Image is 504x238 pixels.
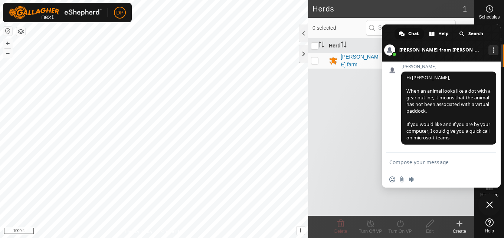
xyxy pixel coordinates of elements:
a: Search [455,28,488,39]
span: Chat [408,28,419,39]
span: Search [468,28,483,39]
div: [PERSON_NAME] farm [341,53,381,69]
a: Contact Us [161,228,183,235]
button: – [3,49,12,57]
span: i [300,227,301,234]
input: Search (S) [366,20,456,36]
span: Hi [PERSON_NAME], When an animal looks like a dot with a gear outline, it means that the animal h... [406,75,491,141]
div: Create [445,228,474,235]
span: Help [438,28,449,39]
span: [PERSON_NAME] [401,64,496,69]
a: Chat [395,28,424,39]
img: Gallagher Logo [9,6,102,19]
a: Close chat [478,194,501,216]
button: Map Layers [16,27,25,36]
span: Help [485,229,494,233]
span: Delete [334,229,347,234]
span: Schedules [479,15,500,19]
span: Heatmap [480,193,498,197]
button: i [297,227,305,235]
th: Herd [326,39,384,53]
div: Edit [415,228,445,235]
p-sorticon: Activate to sort [341,43,347,49]
h2: Herds [312,4,463,13]
p-sorticon: Activate to sort [318,43,324,49]
a: Help [475,215,504,236]
button: + [3,39,12,48]
div: Turn Off VP [356,228,385,235]
a: Privacy Policy [125,228,153,235]
span: Insert an emoji [389,176,395,182]
a: Help [425,28,454,39]
span: 1 [463,3,467,14]
span: Audio message [409,176,415,182]
span: Send a file [399,176,405,182]
textarea: Compose your message... [389,153,478,171]
span: DP [116,9,123,17]
button: Reset Map [3,27,12,36]
span: 0 selected [312,24,366,32]
div: Turn On VP [385,228,415,235]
